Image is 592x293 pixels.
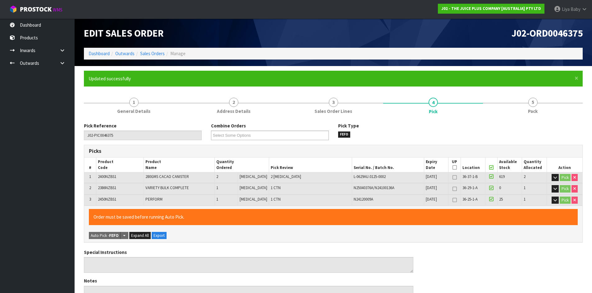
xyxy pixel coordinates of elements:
[499,174,505,179] span: 619
[448,158,461,172] th: UP
[109,233,119,238] strong: FEFO
[240,174,267,179] span: [MEDICAL_DATA]
[426,197,437,202] span: [DATE]
[145,197,163,202] span: PERFORM
[426,174,437,179] span: [DATE]
[89,51,110,56] a: Dashboard
[89,197,91,202] span: 3
[528,108,538,114] span: Pack
[338,131,351,138] span: FEFO
[129,232,151,239] button: Expand All
[575,74,578,82] span: ×
[214,158,269,172] th: Quantity Ordered
[152,232,167,239] button: Export
[271,197,281,202] span: 1 CTN
[441,6,541,11] strong: J02 - THE JUICE PLUS COMPANY [AUSTRALIA] PTY LTD
[145,174,189,179] span: 280GMS CACAO CANISTER
[438,4,544,14] a: J02 - THE JUICE PLUS COMPANY [AUSTRALIA] PTY LTD
[497,158,522,172] th: Available Stock
[98,174,116,179] span: 2400NZBS1
[20,5,52,13] span: ProStock
[89,209,578,225] div: Order must be saved before running Auto Pick.
[84,158,96,172] th: #
[560,197,571,204] button: Pick
[117,108,150,114] span: General Details
[314,108,352,114] span: Sales Order Lines
[352,158,424,172] th: Serial No. / Batch No.
[84,27,164,39] span: Edit Sales Order
[429,98,438,107] span: 4
[338,122,359,129] label: Pick Type
[354,197,373,202] span: N24120009A
[522,158,547,172] th: Quantity Allocated
[98,185,116,190] span: 2386NZBS1
[560,185,571,193] button: Pick
[211,122,246,129] label: Combine Orders
[89,185,91,190] span: 2
[499,185,501,190] span: 0
[426,185,437,190] span: [DATE]
[528,98,538,107] span: 5
[354,185,394,190] span: N25040376A/N24100136A
[98,197,116,202] span: 2450NZBS1
[84,277,97,284] label: Notes
[145,185,189,190] span: VARIETY BULK COMPLETE
[524,174,525,179] span: 2
[269,158,352,172] th: Pick Review
[462,174,478,179] span: 36-37-1-B
[462,185,478,190] span: 36-29-1-A
[89,232,121,239] button: Auto Pick -FEFO
[547,158,582,172] th: Action
[512,27,583,39] span: J02-ORD0046375
[271,174,301,179] span: 2 [MEDICAL_DATA]
[524,197,525,202] span: 1
[271,185,281,190] span: 1 CTN
[229,98,238,107] span: 2
[140,51,165,56] a: Sales Orders
[84,249,127,255] label: Special Instructions
[240,185,267,190] span: [MEDICAL_DATA]
[170,51,186,56] span: Manage
[217,108,250,114] span: Address Details
[144,158,214,172] th: Product Name
[115,51,135,56] a: Outwards
[89,174,91,179] span: 1
[84,122,117,129] label: Pick Reference
[89,76,131,82] span: Updated successfully
[216,197,218,202] span: 1
[462,197,478,202] span: 36-25-1-A
[524,185,525,190] span: 1
[354,174,386,179] span: L-0629AU.0125-0002
[53,7,62,13] small: WMS
[499,197,503,202] span: 25
[89,148,329,154] h3: Picks
[429,108,438,115] span: Pick
[9,5,17,13] img: cube-alt.png
[216,185,218,190] span: 1
[562,6,570,12] span: Liya
[424,158,448,172] th: Expiry Date
[240,197,267,202] span: [MEDICAL_DATA]
[216,174,218,179] span: 2
[129,98,139,107] span: 1
[131,233,149,238] span: Expand All
[329,98,338,107] span: 3
[96,158,144,172] th: Product Code
[560,174,571,181] button: Pick
[571,6,581,12] span: Baby
[461,158,485,172] th: Location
